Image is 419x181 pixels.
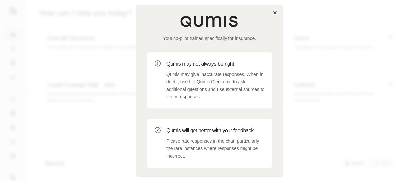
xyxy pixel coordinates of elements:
h3: Qumis will get better with your feedback [166,127,264,135]
img: Qumis Logo [180,15,239,27]
p: Please rate responses in the chat, particularly the rare instances where responses might be incor... [166,137,264,160]
p: Qumis may give inaccurate responses. When in doubt, use the Qumis Clerk chat to ask additional qu... [166,71,264,101]
h3: Qumis may not always be right [166,60,264,68]
p: Your co-pilot trained specifically for insurance. [147,35,272,42]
